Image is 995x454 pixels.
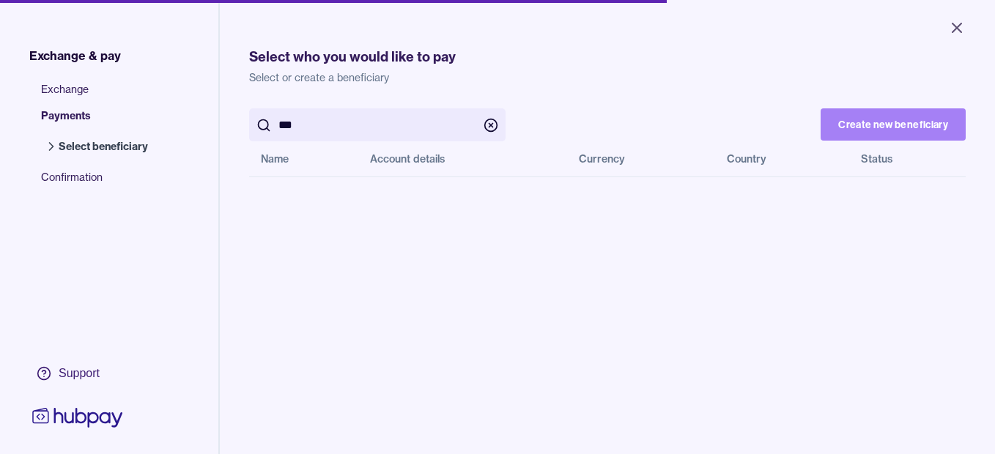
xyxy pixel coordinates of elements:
span: Select beneficiary [59,139,148,154]
th: Account details [358,141,567,176]
button: Close [931,12,983,44]
span: Exchange [41,82,163,108]
th: Status [849,141,966,176]
th: Name [249,141,358,176]
th: Country [715,141,849,176]
span: Confirmation [41,170,163,196]
span: Payments [41,108,163,135]
h1: Select who you would like to pay [249,47,966,67]
a: Support [29,358,126,389]
button: Create new beneficiary [821,108,966,141]
div: Support [59,365,100,382]
th: Currency [567,141,715,176]
input: search [278,108,476,141]
p: Select or create a beneficiary [249,70,966,85]
span: Exchange & pay [29,47,121,64]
